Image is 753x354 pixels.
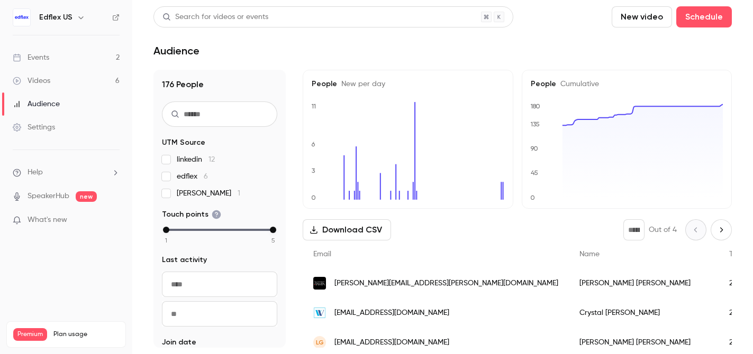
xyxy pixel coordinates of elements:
[13,9,30,26] img: Edflex US
[162,209,221,220] span: Touch points
[334,337,449,348] span: [EMAIL_ADDRESS][DOMAIN_NAME]
[13,52,49,63] div: Events
[569,268,719,298] div: [PERSON_NAME] [PERSON_NAME]
[28,167,43,178] span: Help
[28,191,69,202] a: SpeakerHub
[107,216,120,225] iframe: Noticeable Trigger
[162,272,277,297] input: From
[162,12,268,23] div: Search for videos or events
[270,227,276,233] div: max
[204,173,208,180] span: 6
[13,167,120,178] li: help-dropdown-opener
[208,156,215,163] span: 12
[337,80,385,88] span: New per day
[312,79,504,89] h5: People
[530,194,535,201] text: 0
[711,219,732,240] button: Next page
[28,215,67,226] span: What's new
[531,170,538,177] text: 45
[676,6,732,27] button: Schedule
[313,277,326,290] img: spartans.ut.edu
[39,12,72,23] h6: Edflex US
[13,76,50,86] div: Videos
[76,191,97,202] span: new
[153,44,199,57] h1: Audience
[53,330,119,339] span: Plan usage
[569,298,719,328] div: Crystal [PERSON_NAME]
[311,103,316,110] text: 11
[313,250,331,258] span: Email
[530,145,538,153] text: 90
[162,137,205,148] span: UTM Source
[334,308,449,319] span: [EMAIL_ADDRESS][DOMAIN_NAME]
[271,236,275,245] span: 5
[13,122,55,133] div: Settings
[530,103,540,110] text: 180
[238,190,240,197] span: 1
[165,236,167,245] span: 1
[162,78,277,91] h1: 176 People
[311,141,315,148] text: 6
[556,80,599,88] span: Cumulative
[312,167,315,174] text: 3
[334,278,558,289] span: [PERSON_NAME][EMAIL_ADDRESS][PERSON_NAME][DOMAIN_NAME]
[303,219,391,240] button: Download CSV
[313,306,326,319] img: westlake.com
[649,225,677,235] p: Out of 4
[163,227,169,233] div: min
[177,188,240,199] span: [PERSON_NAME]
[579,250,600,258] span: Name
[612,6,672,27] button: New video
[531,79,723,89] h5: People
[177,154,215,165] span: linkedin
[530,120,540,128] text: 135
[13,328,47,341] span: Premium
[162,337,196,348] span: Join date
[311,194,316,201] text: 0
[13,99,60,109] div: Audience
[162,255,207,265] span: Last activity
[316,338,324,347] span: LG
[177,171,208,182] span: edflex
[162,301,277,327] input: To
